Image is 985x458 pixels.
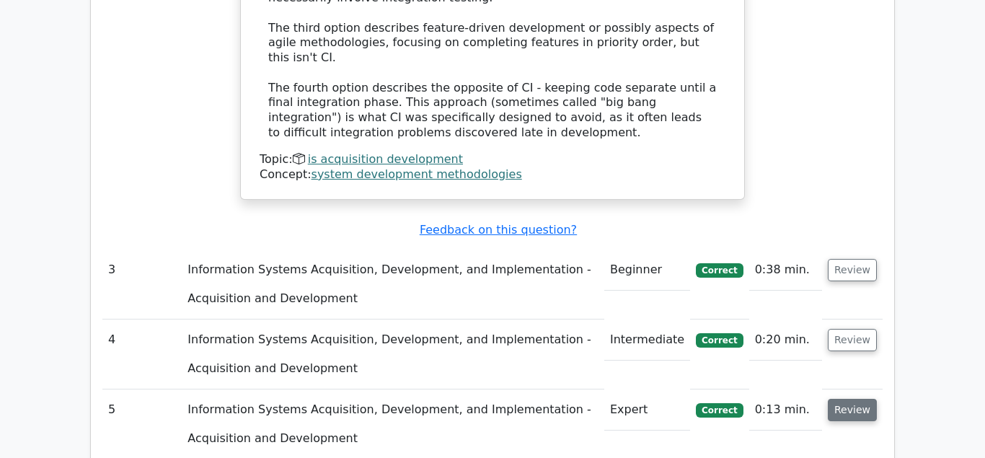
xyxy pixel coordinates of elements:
[604,250,690,291] td: Beginner
[102,320,182,389] td: 4
[696,333,743,348] span: Correct
[828,399,877,421] button: Review
[749,389,822,431] td: 0:13 min.
[696,263,743,278] span: Correct
[102,250,182,320] td: 3
[828,259,877,281] button: Review
[312,167,522,181] a: system development methodologies
[749,320,822,361] td: 0:20 min.
[604,320,690,361] td: Intermediate
[749,250,822,291] td: 0:38 min.
[182,250,604,320] td: Information Systems Acquisition, Development, and Implementation - Acquisition and Development
[828,329,877,351] button: Review
[696,403,743,418] span: Correct
[260,152,725,167] div: Topic:
[604,389,690,431] td: Expert
[420,223,577,237] a: Feedback on this question?
[308,152,463,166] a: is acquisition development
[260,167,725,182] div: Concept:
[182,320,604,389] td: Information Systems Acquisition, Development, and Implementation - Acquisition and Development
